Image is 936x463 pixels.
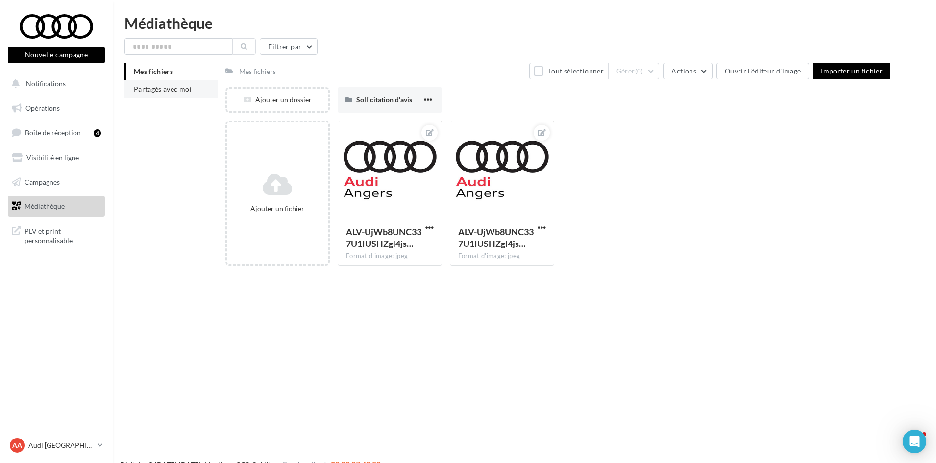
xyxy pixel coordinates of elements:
div: 4 [94,129,101,137]
div: Format d'image: jpeg [346,252,434,261]
button: Nouvelle campagne [8,47,105,63]
div: Ajouter un fichier [231,204,324,214]
div: Format d'image: jpeg [458,252,546,261]
span: Sollicitation d'avis [356,96,412,104]
p: Audi [GEOGRAPHIC_DATA] [28,440,94,450]
span: AA [12,440,22,450]
button: Tout sélectionner [529,63,608,79]
span: ALV-UjWb8UNC337U1IUSHZgl4jsp0qpIj6FHRHIO2n_7XUvB0oTDM8S_ [458,226,534,249]
div: Ajouter un dossier [227,95,328,105]
span: Mes fichiers [134,67,173,75]
button: Ouvrir l'éditeur d'image [716,63,809,79]
a: PLV et print personnalisable [6,220,107,249]
div: Mes fichiers [239,67,276,76]
a: Campagnes [6,172,107,193]
span: Actions [671,67,696,75]
span: Notifications [26,79,66,88]
a: Opérations [6,98,107,119]
button: Importer un fichier [813,63,890,79]
div: Open Intercom Messenger [903,430,926,453]
a: Visibilité en ligne [6,147,107,168]
span: Boîte de réception [25,128,81,137]
a: Médiathèque [6,196,107,217]
span: Visibilité en ligne [26,153,79,162]
button: Gérer(0) [608,63,660,79]
span: Opérations [25,104,60,112]
div: Médiathèque [124,16,924,30]
button: Notifications [6,73,103,94]
span: Médiathèque [25,202,65,210]
span: Partagés avec moi [134,85,192,93]
a: AA Audi [GEOGRAPHIC_DATA] [8,436,105,455]
span: (0) [635,67,643,75]
span: Campagnes [25,177,60,186]
span: Importer un fichier [821,67,883,75]
a: Boîte de réception4 [6,122,107,143]
span: ALV-UjWb8UNC337U1IUSHZgl4jsp0qpIj6FHRHIO2n_7XUvB0oTDM8S_ [346,226,421,249]
span: PLV et print personnalisable [25,224,101,245]
button: Filtrer par [260,38,318,55]
button: Actions [663,63,712,79]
